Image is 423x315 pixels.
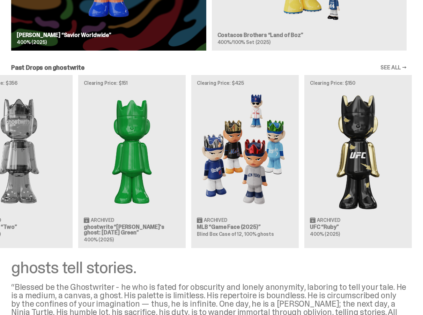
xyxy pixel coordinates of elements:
span: Blind Box Case of 12, 100% ghosts [197,231,274,237]
p: Clearing Price: $150 [310,81,406,85]
img: Schrödinger's ghost: Sunday Green [84,91,180,211]
span: Archived [91,218,114,223]
span: 400% (2025) [310,231,340,237]
a: Clearing Price: $425 Game Face (2025) Archived [191,75,299,248]
h3: ghostwrite “[PERSON_NAME]'s ghost: [DATE] Green” [84,224,180,235]
h3: MLB “Game Face (2025)” [197,224,293,230]
img: Ruby [310,91,406,211]
p: Clearing Price: $425 [197,81,293,85]
a: SEE ALL → [380,65,407,70]
h2: Past Drops on ghostwrite [11,65,84,71]
h3: UFC “Ruby” [310,224,406,230]
div: ghosts tell stories. [11,259,407,276]
a: Clearing Price: $150 Ruby Archived [304,75,412,248]
span: 400%/100% Set (2025) [217,39,270,45]
span: Archived [204,218,227,223]
p: Clearing Price: $151 [84,81,180,85]
span: 400% (2025) [84,237,113,243]
h3: Costacos Brothers “Land of Boz” [217,32,401,38]
span: Archived [317,218,340,223]
span: 400% (2025) [17,39,46,45]
img: Game Face (2025) [197,91,293,211]
h3: [PERSON_NAME] “Savior Worldwide” [17,32,201,38]
a: Clearing Price: $151 Schrödinger's ghost: Sunday Green Archived [78,75,186,248]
